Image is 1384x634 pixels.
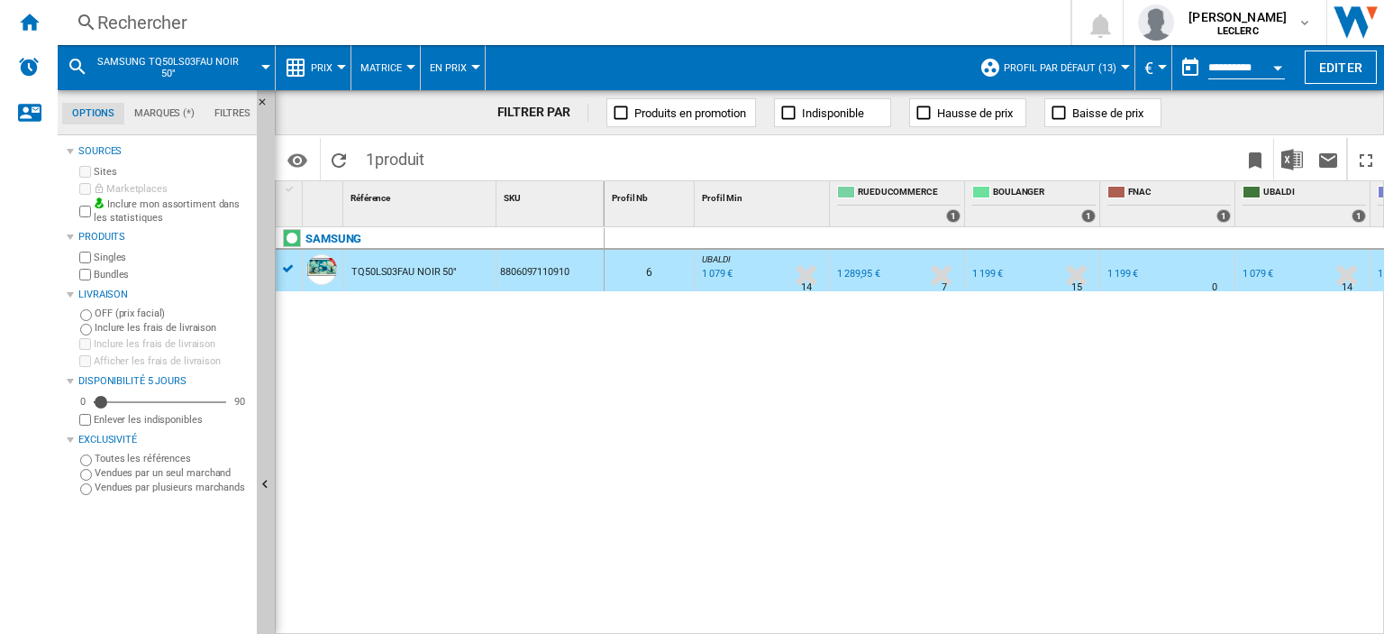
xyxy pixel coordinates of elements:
div: 1 offers sold by FNAC [1216,209,1231,223]
label: Inclure les frais de livraison [95,321,250,335]
span: Référence [351,193,390,203]
div: Profil Min Sort None [698,181,829,209]
div: Sort None [698,181,829,209]
input: Singles [79,252,91,263]
label: Inclure les frais de livraison [94,337,250,351]
button: Editer [1305,51,1377,84]
div: 1 199 € [1107,268,1138,280]
img: mysite-bg-18x18.png [94,198,105,208]
button: Options [279,143,315,176]
div: Sort None [608,181,694,209]
div: FNAC 1 offers sold by FNAC [1104,181,1234,226]
md-slider: Disponibilité [94,393,226,411]
span: 1 [357,138,433,176]
div: 1 offers sold by UBALDI [1352,209,1366,223]
div: 90 [230,395,250,409]
md-menu: Currency [1135,45,1172,90]
span: UBALDI [702,254,730,264]
span: Prix [311,62,332,74]
div: 1 199 € [970,265,1003,283]
label: Enlever les indisponibles [94,413,250,427]
div: Sources [78,144,250,159]
div: Sort None [500,181,604,209]
button: Plein écran [1348,138,1384,180]
div: Produits [78,230,250,244]
div: Prix [285,45,341,90]
input: Toutes les références [80,455,92,466]
label: Singles [94,251,250,264]
div: 1 199 € [972,268,1003,280]
img: profile.jpg [1138,5,1174,41]
label: Inclure mon assortiment dans les statistiques [94,198,250,225]
input: Sites [79,166,91,178]
label: Toutes les références [95,452,250,465]
label: Bundles [94,268,250,281]
label: Sites [94,165,250,179]
input: Bundles [79,269,91,280]
span: En Prix [430,62,467,74]
div: 1 079 € [1240,265,1273,283]
label: Vendues par un seul marchand [95,466,250,480]
div: SKU Sort None [500,181,604,209]
span: € [1144,59,1153,78]
span: Matrice [360,62,402,74]
div: TQ50LS03FAU NOIR 50" [351,252,457,293]
span: Hausse de prix [937,106,1013,120]
button: Produits en promotion [606,98,756,127]
input: Vendues par plusieurs marchands [80,483,92,495]
button: € [1144,45,1162,90]
div: BOULANGER 1 offers sold by BOULANGER [969,181,1099,226]
div: 1 079 € [1243,268,1273,280]
div: Profil par défaut (13) [979,45,1125,90]
div: Délai de livraison : 0 jour [1212,279,1217,297]
button: En Prix [430,45,476,90]
input: Inclure mon assortiment dans les statistiques [79,200,91,223]
div: Exclusivité [78,433,250,447]
img: excel-24x24.png [1281,149,1303,170]
span: Profil par défaut (13) [1004,62,1116,74]
div: Rechercher [97,10,1024,35]
label: Marketplaces [94,182,250,196]
span: SAMSUNG TQ50LS03FAU NOIR 50" [96,56,241,79]
div: 6 [605,250,694,291]
div: 8806097110910 [496,250,604,291]
div: 1 199 € [1105,265,1138,283]
span: Profil Min [702,193,742,203]
button: Indisponible [774,98,891,127]
div: Cliquez pour filtrer sur cette marque [305,228,361,250]
span: FNAC [1128,186,1231,201]
button: Envoyer ce rapport par email [1310,138,1346,180]
input: Afficher les frais de livraison [79,414,91,426]
span: [PERSON_NAME] [1188,8,1287,26]
input: Vendues par un seul marchand [80,469,92,481]
button: SAMSUNG TQ50LS03FAU NOIR 50" [96,45,259,90]
label: OFF (prix facial) [95,307,250,320]
div: Mise à jour : mercredi 20 août 2025 04:51 [699,265,733,283]
label: Vendues par plusieurs marchands [95,481,250,494]
div: Référence Sort None [347,181,496,209]
div: Sort None [306,181,342,209]
b: LECLERC [1217,25,1259,37]
span: Profil Nb [612,193,648,203]
div: 1 289,95 € [834,265,880,283]
button: Matrice [360,45,411,90]
input: Inclure les frais de livraison [80,324,92,335]
div: Disponibilité 5 Jours [78,374,250,389]
span: RUEDUCOMMERCE [858,186,961,201]
span: BOULANGER [993,186,1096,201]
div: 1 289,95 € [837,268,880,280]
md-tab-item: Filtres [205,103,260,124]
md-tab-item: Marques (*) [124,103,205,124]
input: Afficher les frais de livraison [79,355,91,367]
div: Délai de livraison : 7 jours [942,279,947,297]
div: Délai de livraison : 14 jours [1342,279,1352,297]
button: Profil par défaut (13) [1004,45,1125,90]
span: Baisse de prix [1072,106,1143,120]
div: SAMSUNG TQ50LS03FAU NOIR 50" [67,45,266,90]
button: Masquer [257,90,278,123]
button: Télécharger au format Excel [1274,138,1310,180]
